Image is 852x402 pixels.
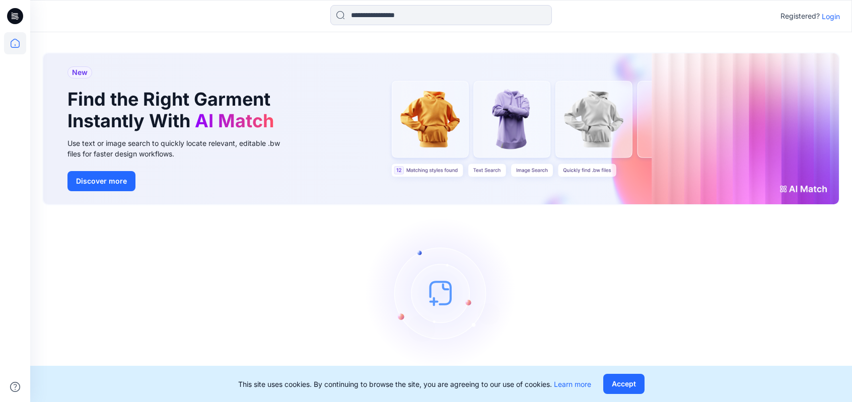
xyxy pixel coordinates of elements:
[67,171,135,191] button: Discover more
[72,66,88,78] span: New
[822,11,840,22] p: Login
[238,379,591,389] p: This site uses cookies. By continuing to browse the site, you are agreeing to our use of cookies.
[603,374,645,394] button: Accept
[67,138,294,159] div: Use text or image search to quickly locate relevant, editable .bw files for faster design workflows.
[366,217,517,368] img: empty-state-image.svg
[780,10,820,22] p: Registered?
[554,380,591,388] a: Learn more
[195,110,274,132] span: AI Match
[67,89,279,132] h1: Find the Right Garment Instantly With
